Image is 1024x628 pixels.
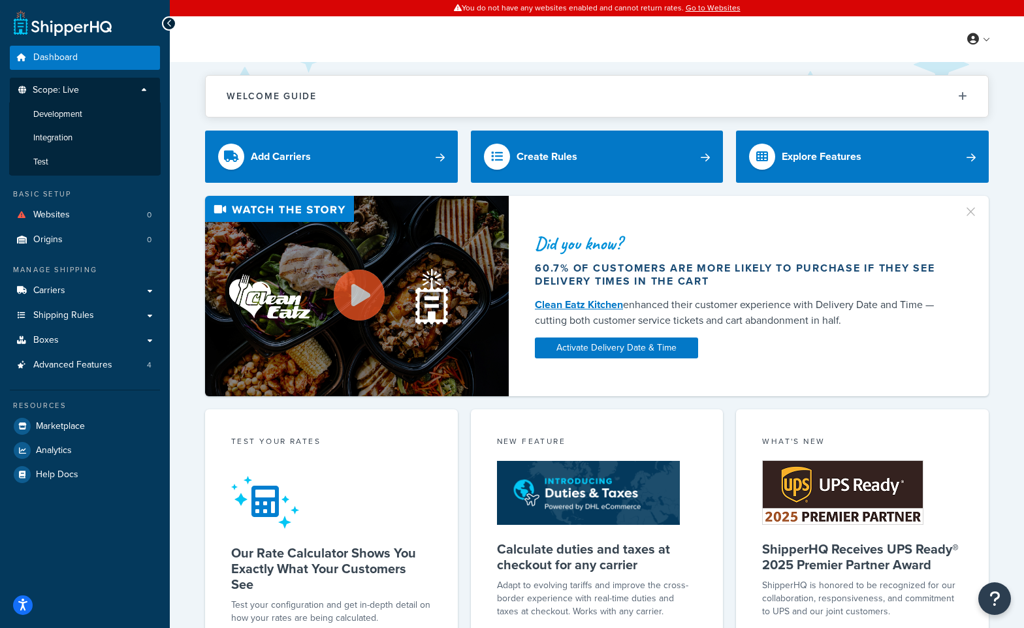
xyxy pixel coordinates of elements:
[33,85,79,96] span: Scope: Live
[33,335,59,346] span: Boxes
[535,338,698,358] a: Activate Delivery Date & Time
[10,46,160,70] a: Dashboard
[206,76,988,117] button: Welcome Guide
[36,469,78,480] span: Help Docs
[205,131,458,183] a: Add Carriers
[471,131,724,183] a: Create Rules
[231,545,432,592] h5: Our Rate Calculator Shows You Exactly What Your Customers See
[10,353,160,377] a: Advanced Features4
[231,435,432,450] div: Test your rates
[10,353,160,377] li: Advanced Features
[33,109,82,120] span: Development
[497,541,697,573] h5: Calculate duties and taxes at checkout for any carrier
[535,234,948,253] div: Did you know?
[10,304,160,328] a: Shipping Rules
[535,297,948,328] div: enhanced their customer experience with Delivery Date and Time — cutting both customer service ti...
[686,2,741,14] a: Go to Websites
[33,234,63,245] span: Origins
[736,131,989,183] a: Explore Features
[205,196,509,396] img: Video thumbnail
[231,599,432,625] div: Test your configuration and get in-depth detail on how your rates are being calculated.
[10,228,160,252] a: Origins0
[10,328,160,353] a: Boxes
[10,415,160,438] a: Marketplace
[10,228,160,252] li: Origins
[33,210,70,221] span: Websites
[33,52,78,63] span: Dashboard
[10,463,160,486] a: Help Docs
[10,279,160,303] a: Carriers
[10,189,160,200] div: Basic Setup
[33,360,112,371] span: Advanced Features
[762,541,963,573] h5: ShipperHQ Receives UPS Ready® 2025 Premier Partner Award
[147,234,152,245] span: 0
[10,400,160,411] div: Resources
[535,262,948,288] div: 60.7% of customers are more likely to purchase if they see delivery times in the cart
[497,435,697,450] div: New Feature
[251,148,311,166] div: Add Carriers
[9,126,161,150] li: Integration
[782,148,861,166] div: Explore Features
[147,360,152,371] span: 4
[227,91,317,101] h2: Welcome Guide
[33,133,72,144] span: Integration
[36,445,72,456] span: Analytics
[762,579,963,618] p: ShipperHQ is honored to be recognized for our collaboration, responsiveness, and commitment to UP...
[535,297,623,312] a: Clean Eatz Kitchen
[33,157,48,168] span: Test
[147,210,152,221] span: 0
[10,203,160,227] a: Websites0
[33,310,94,321] span: Shipping Rules
[497,579,697,618] p: Adapt to evolving tariffs and improve the cross-border experience with real-time duties and taxes...
[10,264,160,275] div: Manage Shipping
[762,435,963,450] div: What's New
[36,421,85,432] span: Marketplace
[33,285,65,296] span: Carriers
[9,102,161,127] li: Development
[517,148,577,166] div: Create Rules
[9,150,161,174] li: Test
[978,582,1011,615] button: Open Resource Center
[10,439,160,462] a: Analytics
